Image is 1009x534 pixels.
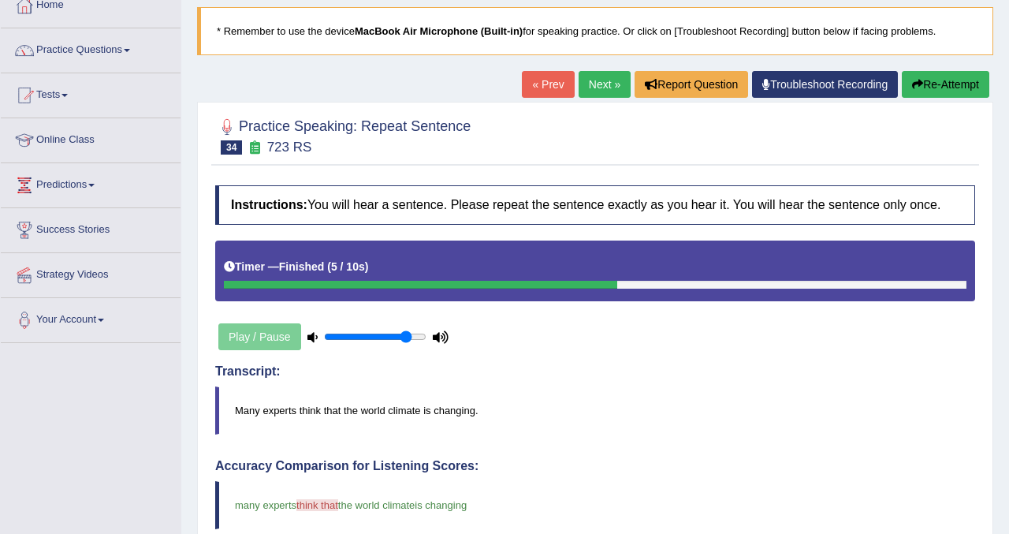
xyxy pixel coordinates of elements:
[579,71,631,98] a: Next »
[1,163,181,203] a: Predictions
[215,386,975,435] blockquote: Many experts think that the world climate is changing.
[197,7,993,55] blockquote: * Remember to use the device for speaking practice. Or click on [Troubleshoot Recording] button b...
[752,71,898,98] a: Troubleshoot Recording
[331,260,365,273] b: 5 / 10s
[296,499,338,511] span: think that
[1,298,181,338] a: Your Account
[365,260,369,273] b: )
[246,140,262,155] small: Exam occurring question
[1,208,181,248] a: Success Stories
[1,73,181,113] a: Tests
[522,71,574,98] a: « Prev
[338,499,415,511] span: the world climate
[1,28,181,68] a: Practice Questions
[902,71,989,98] button: Re-Attempt
[635,71,748,98] button: Report Question
[415,499,467,511] span: is changing
[215,364,975,379] h4: Transcript:
[221,140,242,155] span: 34
[235,499,296,511] span: many experts
[279,260,325,273] b: Finished
[327,260,331,273] b: (
[267,140,312,155] small: 723 RS
[1,253,181,293] a: Strategy Videos
[355,25,523,37] b: MacBook Air Microphone (Built-in)
[215,459,975,473] h4: Accuracy Comparison for Listening Scores:
[231,198,307,211] b: Instructions:
[215,115,471,155] h2: Practice Speaking: Repeat Sentence
[215,185,975,225] h4: You will hear a sentence. Please repeat the sentence exactly as you hear it. You will hear the se...
[1,118,181,158] a: Online Class
[224,261,368,273] h5: Timer —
